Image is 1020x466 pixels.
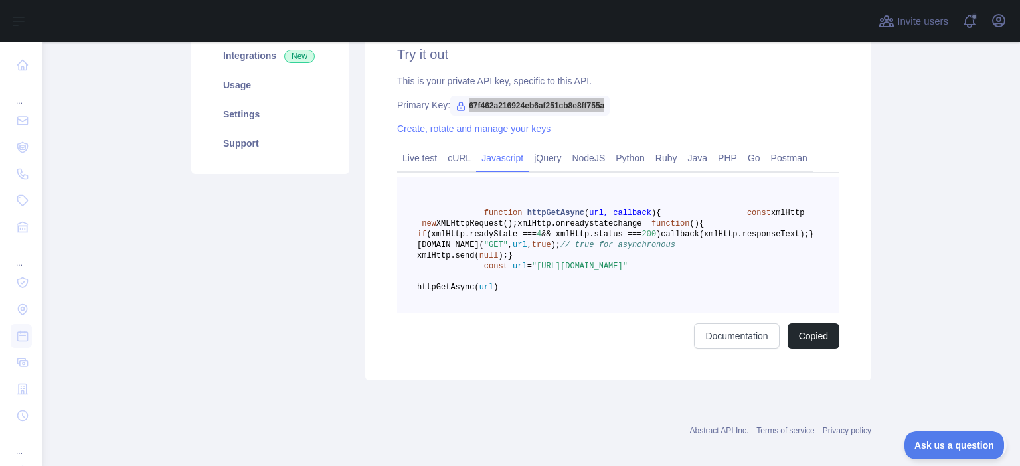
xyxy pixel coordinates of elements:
[426,230,537,239] span: (xmlHttp.readyState ===
[823,426,871,435] a: Privacy policy
[513,262,527,271] span: url
[207,41,333,70] a: Integrations New
[584,208,589,218] span: (
[484,240,508,250] span: "GET"
[683,147,713,169] a: Java
[699,219,704,228] span: {
[694,323,779,349] a: Documentation
[417,251,479,260] span: xmlHttp.send(
[695,219,699,228] span: )
[508,240,513,250] span: ,
[876,11,951,32] button: Invite users
[527,208,584,218] span: httpGetAsync
[527,240,532,250] span: ,
[517,219,651,228] span: xmlHttp.onreadystatechange =
[11,80,32,106] div: ...
[479,251,499,260] span: null
[527,262,532,271] span: =
[422,219,436,228] span: new
[742,147,766,169] a: Go
[650,147,683,169] a: Ruby
[661,230,809,239] span: callback(xmlHttp.responseText);
[747,208,771,218] span: const
[713,147,742,169] a: PHP
[11,242,32,268] div: ...
[397,45,839,64] h2: Try it out
[532,240,551,250] span: true
[651,219,690,228] span: function
[284,50,315,63] span: New
[417,283,479,292] span: httpGetAsync(
[484,208,523,218] span: function
[641,230,656,239] span: 200
[537,230,541,239] span: 4
[656,230,661,239] span: )
[498,251,507,260] span: );
[484,262,508,271] span: const
[397,98,839,112] div: Primary Key:
[904,431,1007,459] iframe: Toggle Customer Support
[651,208,656,218] span: )
[689,219,694,228] span: (
[397,123,551,134] a: Create, rotate and manage your keys
[11,430,32,457] div: ...
[788,323,839,349] button: Copied
[529,147,566,169] a: jQuery
[397,147,442,169] a: Live test
[610,147,650,169] a: Python
[897,14,948,29] span: Invite users
[493,283,498,292] span: )
[766,147,813,169] a: Postman
[207,129,333,158] a: Support
[656,208,661,218] span: {
[809,230,814,239] span: }
[560,240,675,250] span: // true for asynchronous
[479,283,494,292] span: url
[476,147,529,169] a: Javascript
[436,219,517,228] span: XMLHttpRequest();
[207,70,333,100] a: Usage
[417,240,484,250] span: [DOMAIN_NAME](
[690,426,749,435] a: Abstract API Inc.
[450,96,610,116] span: 67f462a216924eb6af251cb8e8ff755a
[417,230,426,239] span: if
[541,230,641,239] span: && xmlHttp.status ===
[513,240,527,250] span: url
[508,251,513,260] span: }
[442,147,476,169] a: cURL
[756,426,814,435] a: Terms of service
[397,74,839,88] div: This is your private API key, specific to this API.
[589,208,651,218] span: url, callback
[551,240,560,250] span: );
[207,100,333,129] a: Settings
[532,262,628,271] span: "[URL][DOMAIN_NAME]"
[566,147,610,169] a: NodeJS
